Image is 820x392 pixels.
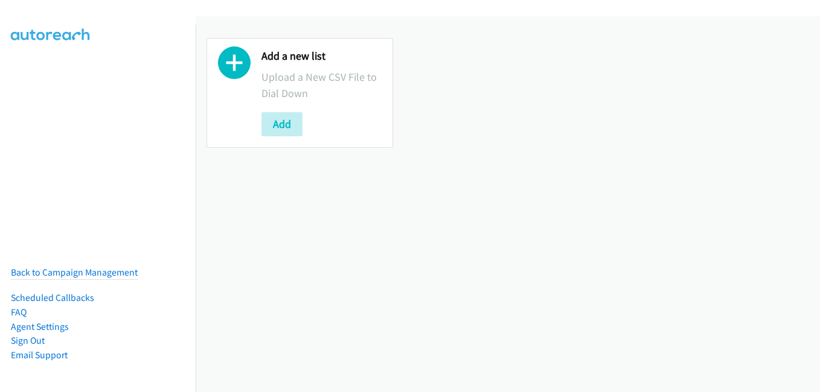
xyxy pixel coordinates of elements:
[11,267,138,278] a: Back to Campaign Management
[11,321,69,332] a: Agent Settings
[11,292,94,303] a: Scheduled Callbacks
[261,69,382,101] p: Upload a New CSV File to Dial Down
[11,306,27,318] a: FAQ
[11,349,68,361] a: Email Support
[261,112,303,136] button: Add
[261,49,382,63] h2: Add a new list
[11,335,45,346] a: Sign Out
